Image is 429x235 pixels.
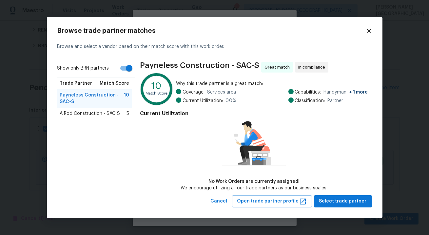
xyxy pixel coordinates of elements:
button: Select trade partner [314,195,372,207]
span: Classification: [295,97,325,104]
span: Services area [207,89,236,96]
h2: Browse trade partner matches [57,28,366,34]
button: Cancel [208,195,230,207]
span: Handyman [324,89,368,96]
span: + 1 more [349,90,368,95]
span: Payneless Construction - SAC-S [60,92,124,105]
span: 5 [127,110,129,117]
span: Select trade partner [319,197,367,205]
h4: Current Utilization [140,110,368,117]
span: 10 [124,92,129,105]
span: Match Score [100,80,129,87]
span: In compliance [298,64,328,71]
span: Open trade partner profile [237,197,307,205]
text: 10 [152,82,162,91]
text: Match Score [146,92,168,96]
span: Capabilities: [295,89,321,96]
span: Cancel [211,197,227,205]
span: Current Utilization: [183,97,223,104]
span: Partner [328,97,343,104]
span: Why this trade partner is a great match: [176,80,368,87]
span: Show only BRN partners [57,65,109,72]
span: 0.0 % [225,97,236,104]
span: Great match [264,64,292,71]
span: Trade Partner [60,80,92,87]
span: Coverage: [183,89,205,96]
span: Payneless Construction - SAC-S [140,62,259,73]
button: Open trade partner profile [232,195,312,207]
div: We encourage utilizing all our trade partners as our business scales. [181,185,327,191]
div: No Work Orders are currently assigned! [181,178,327,185]
div: Browse and select a vendor based on their match score with this work order. [57,35,372,58]
span: A Rod Construction - SAC-S [60,110,120,117]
